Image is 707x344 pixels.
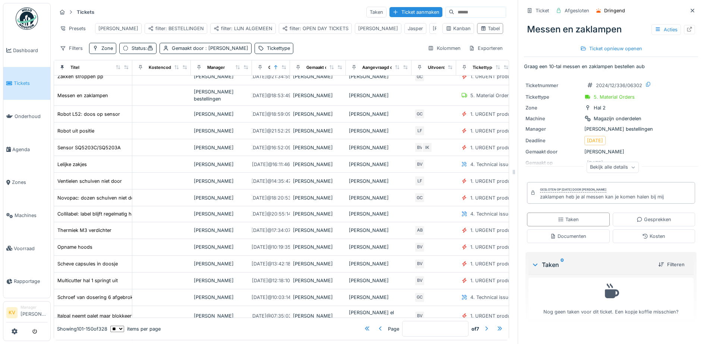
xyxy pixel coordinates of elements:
[422,142,432,153] div: IK
[251,111,291,118] div: [DATE] @ 18:59:09
[550,233,586,240] div: Documenten
[473,64,495,71] div: Tickettype
[282,25,348,32] div: filter: OPEN DAY TICKETS
[194,227,249,234] div: [PERSON_NAME]
[293,161,343,168] div: [PERSON_NAME]
[424,43,464,54] div: Kolommen
[470,73,556,80] div: 1. URGENT production line disruption
[525,125,697,133] div: [PERSON_NAME] bestellingen
[349,194,408,201] div: [PERSON_NAME]
[251,210,291,217] div: [DATE] @ 20:55:14
[480,25,500,32] div: Tabel
[293,111,343,118] div: [PERSON_NAME]
[655,259,688,270] div: Filteren
[110,325,161,332] div: items per page
[587,162,639,173] div: Bekijk alle details
[433,25,473,32] div: [PERSON_NAME]
[252,260,291,267] div: [DATE] @ 13:42:18
[558,216,579,223] div: Taken
[57,23,89,34] div: Presets
[252,161,290,168] div: [DATE] @ 16:11:46
[57,92,108,99] div: Messen en zaklampen
[349,73,408,80] div: [PERSON_NAME]
[414,242,425,252] div: BV
[414,125,425,136] div: LF
[3,100,50,133] a: Onderhoud
[471,325,479,332] strong: of 7
[70,64,79,71] div: Titel
[349,210,408,217] div: [PERSON_NAME]
[525,93,581,101] div: Tickettype
[16,7,38,30] img: Badge_color-CXgf-gQk.svg
[470,92,511,99] div: 5. Material Orders
[20,305,47,310] div: Manager
[194,73,249,80] div: [PERSON_NAME]
[57,260,118,267] div: Scheve capsules in doosje
[366,7,386,17] div: Taken
[293,294,343,301] div: [PERSON_NAME]
[207,64,225,71] div: Manager
[293,127,343,134] div: [PERSON_NAME]
[414,71,425,82] div: GC
[594,115,641,122] div: Magazijn onderdelen
[470,260,556,267] div: 1. URGENT production line disruption
[525,115,581,122] div: Machine
[146,45,153,51] span: :
[98,25,138,32] div: [PERSON_NAME]
[252,243,291,251] div: [DATE] @ 10:19:35
[20,305,47,321] li: [PERSON_NAME]
[57,325,107,332] div: Showing 101 - 150 of 328
[3,133,50,166] a: Agenda
[470,243,556,251] div: 1. URGENT production line disruption
[57,210,146,217] div: Collilabel: label blijft regelmatig hangen
[57,194,139,201] div: Novopac: dozen schuiven niet door
[577,44,645,54] div: Ticket opnieuw openen
[251,194,291,201] div: [DATE] @ 18:20:53
[414,142,425,153] div: BV
[414,192,425,203] div: GC
[349,178,408,185] div: [PERSON_NAME]
[6,305,47,322] a: KV Manager[PERSON_NAME]
[214,25,272,32] div: filter: LIJN ALGEMEEN
[194,178,249,185] div: [PERSON_NAME]
[57,127,94,134] div: Robot uit positie
[194,161,249,168] div: [PERSON_NAME]
[306,64,334,71] div: Gemaakt door
[293,227,343,234] div: [PERSON_NAME]
[594,104,606,111] div: Hal 2
[268,64,292,71] div: Gemaakt op
[204,45,248,51] span: : [PERSON_NAME]
[3,34,50,67] a: Dashboard
[470,227,556,234] div: 1. URGENT production line disruption
[252,277,290,284] div: [DATE] @ 12:18:10
[3,265,50,298] a: Rapportage
[267,45,290,52] div: Tickettype
[57,227,111,234] div: Thermiek M3 verdichter
[194,260,249,267] div: [PERSON_NAME]
[57,312,133,319] div: Italpal neemt palet maar blokkeert
[536,7,549,14] div: Ticket
[470,294,511,301] div: 4. Technical issue
[148,25,204,32] div: filter: BESTELLINGEN
[3,232,50,265] a: Voorraad
[362,64,400,71] div: Aangevraagd door
[194,210,249,217] div: [PERSON_NAME]
[587,137,603,144] div: [DATE]
[3,199,50,232] a: Machines
[57,161,87,168] div: Lelijke zakjes
[524,20,698,39] div: Messen en zaklampen
[251,73,291,80] div: [DATE] @ 21:34:55
[6,307,18,318] li: KV
[12,146,47,153] span: Agenda
[57,43,86,54] div: Filters
[251,127,291,134] div: [DATE] @ 21:52:29
[15,212,47,219] span: Machines
[57,277,118,284] div: Multicutter hal 1 springt uit
[531,260,652,269] div: Taken
[194,111,249,118] div: [PERSON_NAME]
[293,194,343,201] div: [PERSON_NAME]
[349,92,408,99] div: [PERSON_NAME]
[251,92,291,99] div: [DATE] @ 18:53:49
[57,73,103,80] div: Zakken stroppen pp
[349,294,408,301] div: [PERSON_NAME]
